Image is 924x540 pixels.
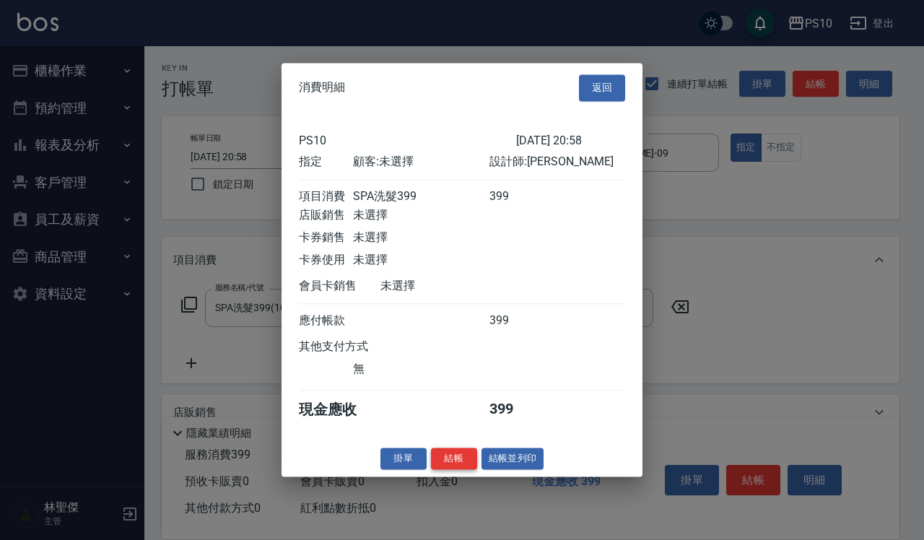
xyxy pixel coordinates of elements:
div: 應付帳款 [299,313,353,328]
div: [DATE] 20:58 [516,134,625,147]
div: 399 [489,400,544,419]
div: 399 [489,313,544,328]
div: 設計師: [PERSON_NAME] [489,154,625,170]
div: 指定 [299,154,353,170]
div: 現金應收 [299,400,380,419]
button: 結帳 [431,448,477,470]
div: 未選擇 [380,279,516,294]
div: 顧客: 未選擇 [353,154,489,170]
div: 卡券銷售 [299,230,353,245]
div: 會員卡銷售 [299,279,380,294]
div: 未選擇 [353,208,489,223]
button: 結帳並列印 [481,448,544,470]
span: 消費明細 [299,81,345,95]
div: SPA洗髮399 [353,189,489,204]
div: 卡券使用 [299,253,353,268]
div: 其他支付方式 [299,339,408,354]
div: 項目消費 [299,189,353,204]
button: 掛單 [380,448,427,470]
div: 未選擇 [353,253,489,268]
div: PS10 [299,134,516,147]
div: 店販銷售 [299,208,353,223]
div: 未選擇 [353,230,489,245]
div: 399 [489,189,544,204]
div: 無 [353,362,489,377]
button: 返回 [579,74,625,101]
